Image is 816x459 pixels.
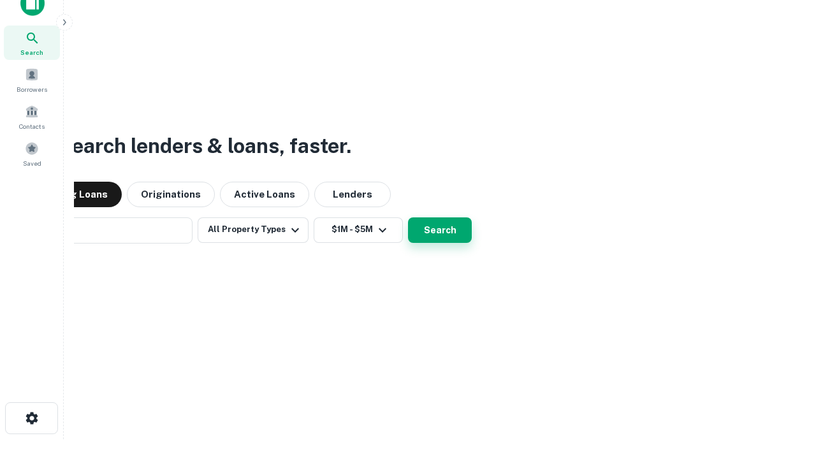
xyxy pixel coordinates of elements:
[4,136,60,171] a: Saved
[314,217,403,243] button: $1M - $5M
[220,182,309,207] button: Active Loans
[198,217,309,243] button: All Property Types
[4,99,60,134] a: Contacts
[4,62,60,97] a: Borrowers
[17,84,47,94] span: Borrowers
[752,316,816,377] iframe: Chat Widget
[314,182,391,207] button: Lenders
[19,121,45,131] span: Contacts
[4,25,60,60] a: Search
[127,182,215,207] button: Originations
[408,217,472,243] button: Search
[58,131,351,161] h3: Search lenders & loans, faster.
[23,158,41,168] span: Saved
[20,47,43,57] span: Search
